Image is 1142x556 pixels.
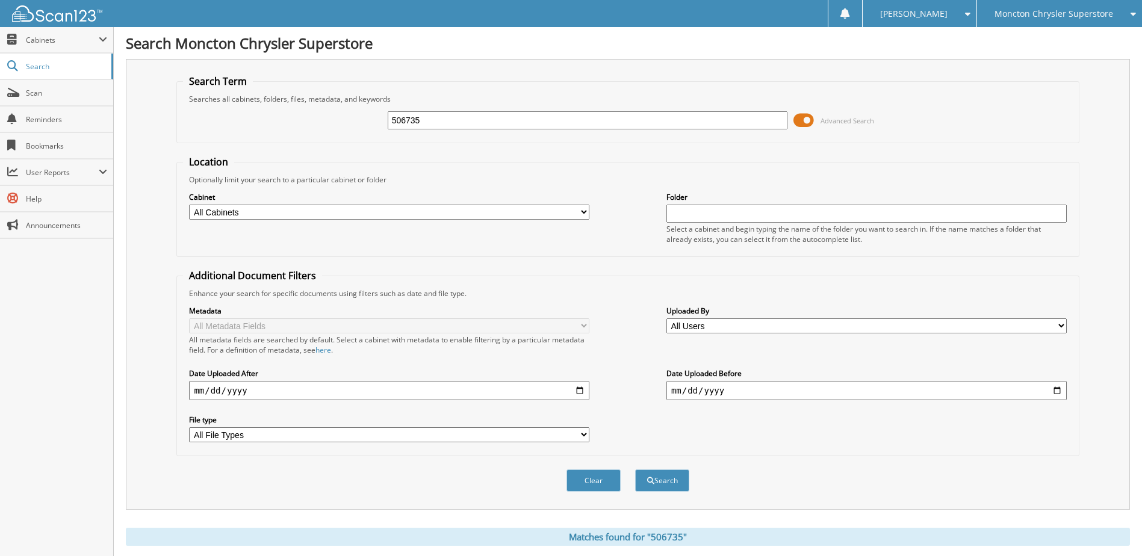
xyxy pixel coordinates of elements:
[315,345,331,355] a: here
[183,175,1072,185] div: Optionally limit your search to a particular cabinet or folder
[880,10,948,17] span: [PERSON_NAME]
[26,114,107,125] span: Reminders
[189,306,589,316] label: Metadata
[666,368,1067,378] label: Date Uploaded Before
[26,220,107,230] span: Announcements
[666,192,1067,202] label: Folder
[26,167,99,178] span: User Reports
[26,61,105,72] span: Search
[666,381,1067,400] input: end
[189,381,589,400] input: start
[26,35,99,45] span: Cabinets
[12,5,102,22] img: scan123-logo-white.svg
[566,469,621,492] button: Clear
[189,415,589,425] label: File type
[183,269,322,282] legend: Additional Document Filters
[26,141,107,151] span: Bookmarks
[183,155,234,168] legend: Location
[995,10,1113,17] span: Moncton Chrysler Superstore
[26,88,107,98] span: Scan
[635,469,689,492] button: Search
[183,94,1072,104] div: Searches all cabinets, folders, files, metadata, and keywords
[821,116,874,125] span: Advanced Search
[189,192,589,202] label: Cabinet
[189,368,589,378] label: Date Uploaded After
[26,194,107,204] span: Help
[183,288,1072,298] div: Enhance your search for specific documents using filters such as date and file type.
[666,306,1067,316] label: Uploaded By
[126,33,1130,53] h1: Search Moncton Chrysler Superstore
[183,75,253,88] legend: Search Term
[189,335,589,355] div: All metadata fields are searched by default. Select a cabinet with metadata to enable filtering b...
[126,528,1130,546] div: Matches found for "506735"
[666,224,1067,244] div: Select a cabinet and begin typing the name of the folder you want to search in. If the name match...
